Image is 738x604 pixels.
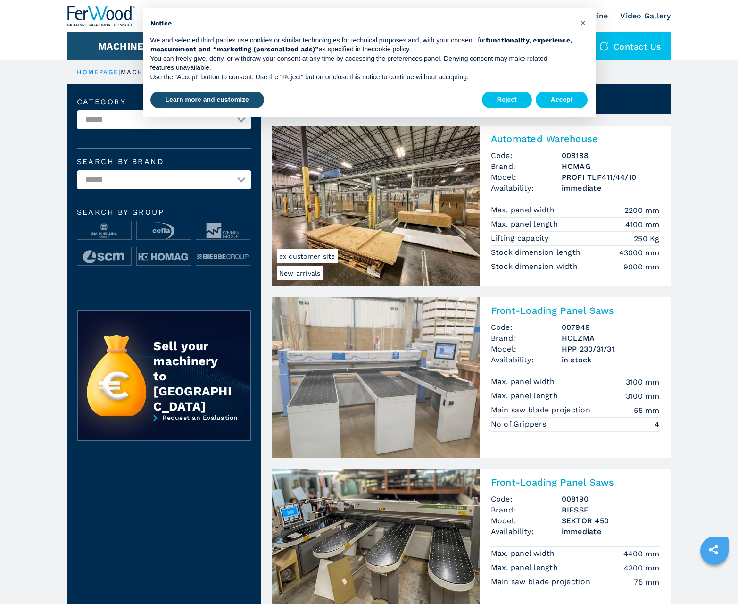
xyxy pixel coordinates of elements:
[150,92,264,109] button: Learn more and customize
[491,405,593,415] p: Main saw blade projection
[562,354,660,365] span: in stock
[536,92,588,109] button: Accept
[491,526,562,537] span: Availability:
[562,494,660,504] h3: 008190
[491,205,557,215] p: Max. panel width
[562,161,660,172] h3: HOMAG
[491,344,562,354] span: Model:
[562,526,660,537] span: immediate
[196,247,250,266] img: image
[150,36,573,54] p: We and selected third parties use cookies or similar technologies for technical purposes and, wit...
[634,405,659,416] em: 55 mm
[491,322,562,333] span: Code:
[562,322,660,333] h3: 007949
[150,73,573,82] p: Use the “Accept” button to consent. Use the “Reject” button or close this notice to continue with...
[491,247,583,258] p: Stock dimension length
[77,221,131,240] img: image
[562,172,660,183] h3: PROFI TLF411/44/10
[491,504,562,515] span: Brand:
[118,68,120,75] span: |
[491,261,580,272] p: Stock dimension width
[634,577,659,587] em: 75 mm
[491,562,561,573] p: Max. panel length
[702,538,725,562] a: sharethis
[491,333,562,344] span: Brand:
[491,161,562,172] span: Brand:
[619,247,660,258] em: 43000 mm
[491,233,551,243] p: Lifting capacity
[272,126,480,286] img: Automated Warehouse HOMAG PROFI TLF411/44/10
[277,249,338,263] span: ex customer site
[272,297,480,458] img: Front-Loading Panel Saws HOLZMA HPP 230/31/31
[634,233,660,244] em: 250 Kg
[150,36,572,53] strong: functionality, experience, measurement and “marketing (personalized ads)”
[626,391,660,402] em: 3100 mm
[137,221,191,240] img: image
[277,266,323,280] span: New arrivals
[590,32,671,60] div: Contact us
[580,17,586,28] span: ×
[67,6,135,26] img: Ferwood
[491,219,561,229] p: Max. panel length
[562,515,660,526] h3: SEKTOR 450
[98,41,150,52] button: Machines
[562,504,660,515] h3: BIESSE
[491,419,549,429] p: No of Grippers
[562,333,660,344] h3: HOLZMA
[150,19,573,28] h2: Notice
[77,98,251,106] label: Category
[77,158,251,166] label: Search by brand
[491,133,660,144] h2: Automated Warehouse
[623,548,660,559] em: 4400 mm
[562,183,660,193] span: immediate
[482,92,532,109] button: Reject
[562,150,660,161] h3: 008188
[272,126,671,286] a: Automated Warehouse HOMAG PROFI TLF411/44/10New arrivalsex customer siteAutomated WarehouseCode:0...
[599,42,609,51] img: Contact us
[623,261,660,272] em: 9000 mm
[272,297,671,458] a: Front-Loading Panel Saws HOLZMA HPP 230/31/31Front-Loading Panel SawsCode:007949Brand:HOLZMAModel...
[77,68,119,75] a: HOMEPAGE
[620,11,671,20] a: Video Gallery
[121,68,161,76] p: machines
[491,150,562,161] span: Code:
[150,54,573,73] p: You can freely give, deny, or withdraw your consent at any time by accessing the preferences pane...
[562,344,660,354] h3: HPP 230/31/31
[77,209,251,216] span: Search by group
[624,562,660,573] em: 4300 mm
[491,548,557,559] p: Max. panel width
[491,377,557,387] p: Max. panel width
[491,494,562,504] span: Code:
[491,477,660,488] h2: Front-Loading Panel Saws
[137,247,191,266] img: image
[576,15,591,30] button: Close this notice
[196,221,250,240] img: image
[626,377,660,387] em: 3100 mm
[655,419,659,430] em: 4
[153,338,232,414] div: Sell your machinery to [GEOGRAPHIC_DATA]
[491,354,562,365] span: Availability:
[491,172,562,183] span: Model:
[491,577,593,587] p: Main saw blade projection
[624,205,660,216] em: 2200 mm
[491,515,562,526] span: Model:
[491,305,660,316] h2: Front-Loading Panel Saws
[491,391,561,401] p: Max. panel length
[491,183,562,193] span: Availability:
[698,562,731,597] iframe: Chat
[625,219,660,230] em: 4100 mm
[77,247,131,266] img: image
[77,414,251,448] a: Request an Evaluation
[372,45,409,53] a: cookie policy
